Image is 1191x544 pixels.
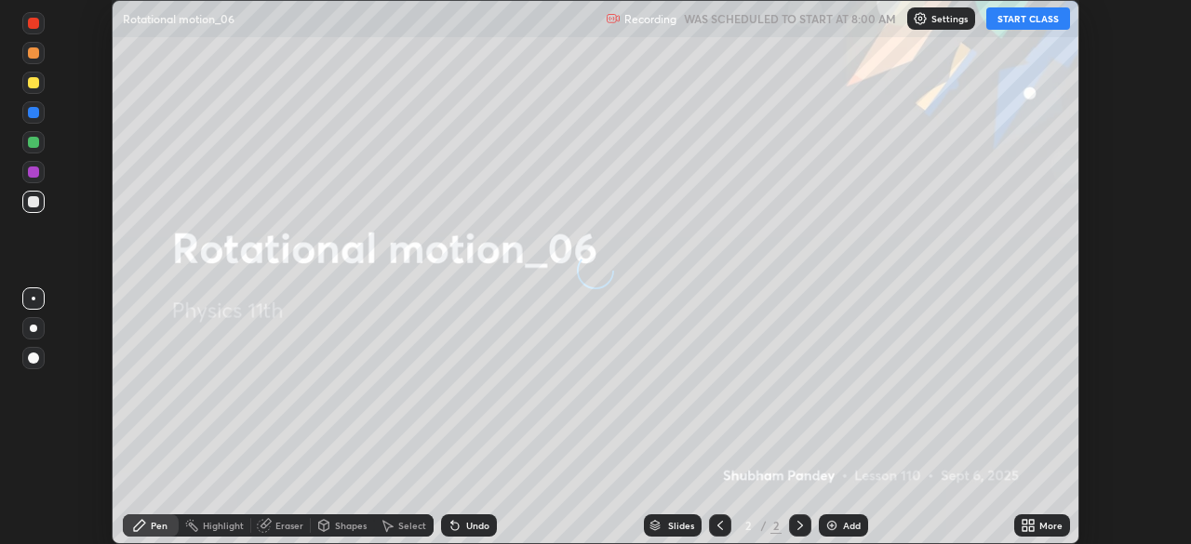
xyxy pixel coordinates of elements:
div: Pen [151,521,167,530]
div: Highlight [203,521,244,530]
div: / [761,520,767,531]
div: 2 [770,517,782,534]
div: 2 [739,520,757,531]
img: class-settings-icons [913,11,928,26]
img: recording.375f2c34.svg [606,11,621,26]
div: Shapes [335,521,367,530]
img: add-slide-button [824,518,839,533]
div: Select [398,521,426,530]
p: Settings [931,14,968,23]
div: Slides [668,521,694,530]
h5: WAS SCHEDULED TO START AT 8:00 AM [684,10,896,27]
p: Rotational motion_06 [123,11,234,26]
div: More [1039,521,1063,530]
button: START CLASS [986,7,1070,30]
div: Add [843,521,861,530]
p: Recording [624,12,676,26]
div: Undo [466,521,489,530]
div: Eraser [275,521,303,530]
